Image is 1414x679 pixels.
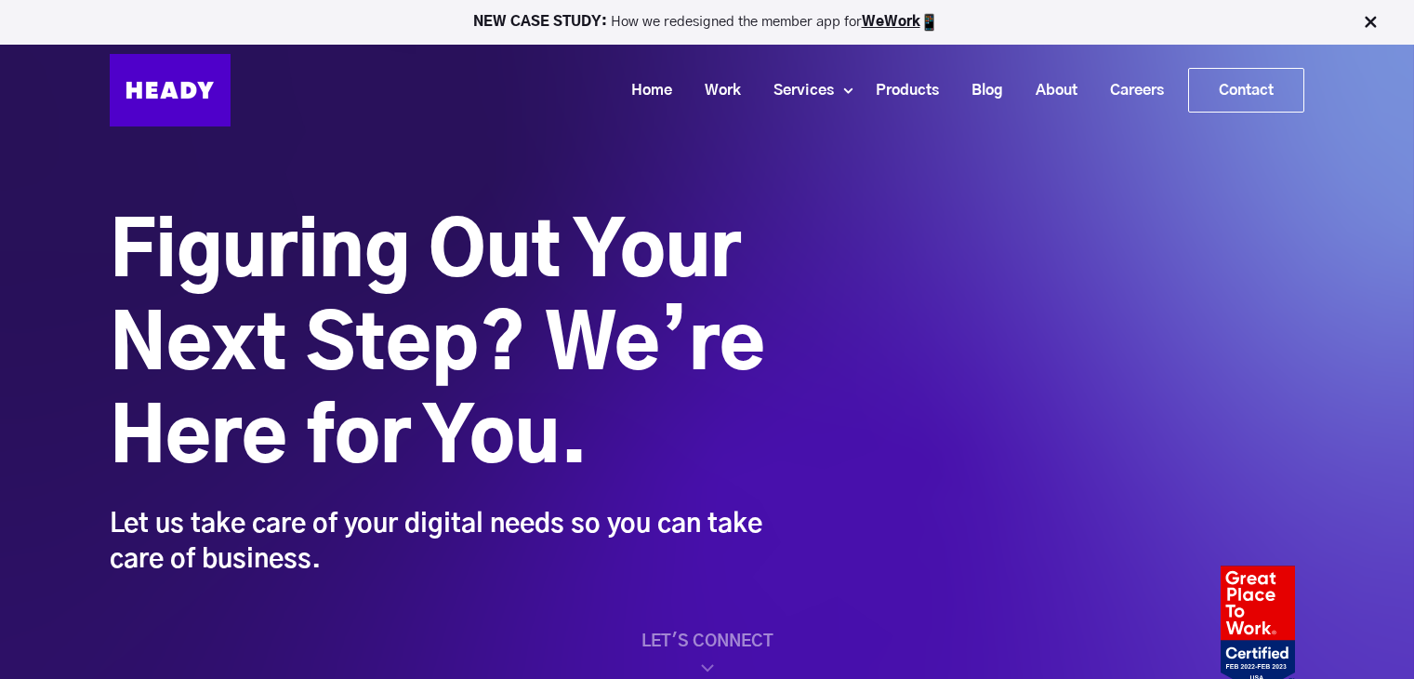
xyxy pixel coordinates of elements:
[110,507,770,578] div: Let us take care of your digital needs so you can take care of business.
[110,632,1304,679] a: LET'S CONNECT
[681,73,750,108] a: Work
[862,15,920,29] a: WeWork
[608,73,681,108] a: Home
[852,73,948,108] a: Products
[473,15,611,29] strong: NEW CASE STUDY:
[249,68,1304,113] div: Navigation Menu
[920,13,939,32] img: app emoji
[696,657,719,679] img: home_scroll
[1087,73,1173,108] a: Careers
[110,207,770,486] h1: Figuring Out Your Next Step? We’re Here for You.
[8,13,1406,32] p: How we redesigned the member app for
[948,73,1012,108] a: Blog
[1189,69,1303,112] a: Contact
[750,73,843,108] a: Services
[110,54,231,126] img: Heady_Logo_Web-01 (1)
[1361,13,1380,32] img: Close Bar
[1012,73,1087,108] a: About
